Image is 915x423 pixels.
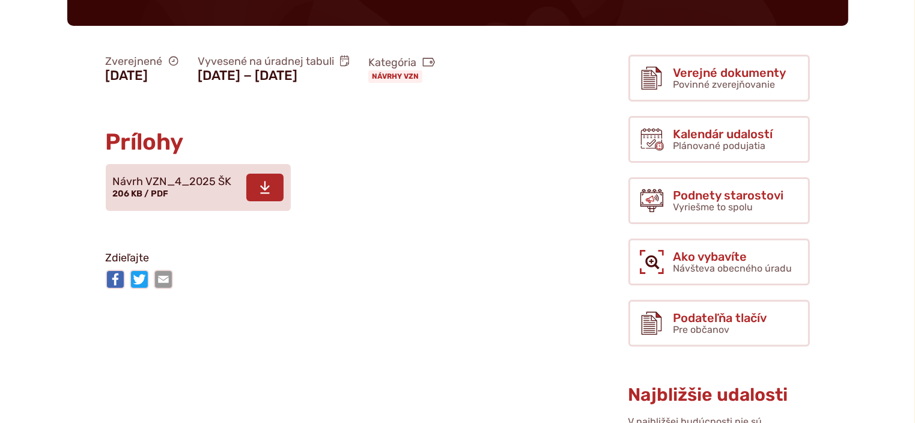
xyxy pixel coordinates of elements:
span: Návrh VZN_4_2025 ŠK [113,176,232,188]
p: Zdieľajte [106,249,532,267]
a: Ako vybavíte Návšteva obecného úradu [628,239,810,285]
h2: Prílohy [106,130,532,155]
span: Plánované podujatia [673,140,766,151]
a: Návrh VZN_4_2025 ŠK 206 KB / PDF [106,164,291,211]
figcaption: [DATE] − [DATE] [198,68,350,84]
span: Návšteva obecného úradu [673,263,792,274]
a: Kalendár udalostí Plánované podujatia [628,116,810,163]
a: Verejné dokumenty Povinné zverejňovanie [628,55,810,102]
span: 206 KB / PDF [113,189,169,199]
h3: Najbližšie udalosti [628,385,810,405]
span: Pre občanov [673,324,730,335]
a: Podateľňa tlačív Pre občanov [628,300,810,347]
img: Zdieľať na Twitteri [130,270,149,289]
span: Ako vybavíte [673,250,792,263]
span: Zverejnené [106,55,178,68]
span: Verejné dokumenty [673,66,786,79]
span: Podateľňa tlačív [673,311,767,324]
span: Kategória [368,56,436,70]
a: Podnety starostovi Vyriešme to spolu [628,177,810,224]
span: Vyvesené na úradnej tabuli [198,55,350,68]
span: Povinné zverejňovanie [673,79,776,90]
img: Zdieľať na Facebooku [106,270,125,289]
figcaption: [DATE] [106,68,178,84]
img: Zdieľať e-mailom [154,270,173,289]
span: Vyriešme to spolu [673,201,753,213]
span: Kalendár udalostí [673,127,773,141]
span: Podnety starostovi [673,189,784,202]
a: Návrhy VZN [368,70,422,82]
